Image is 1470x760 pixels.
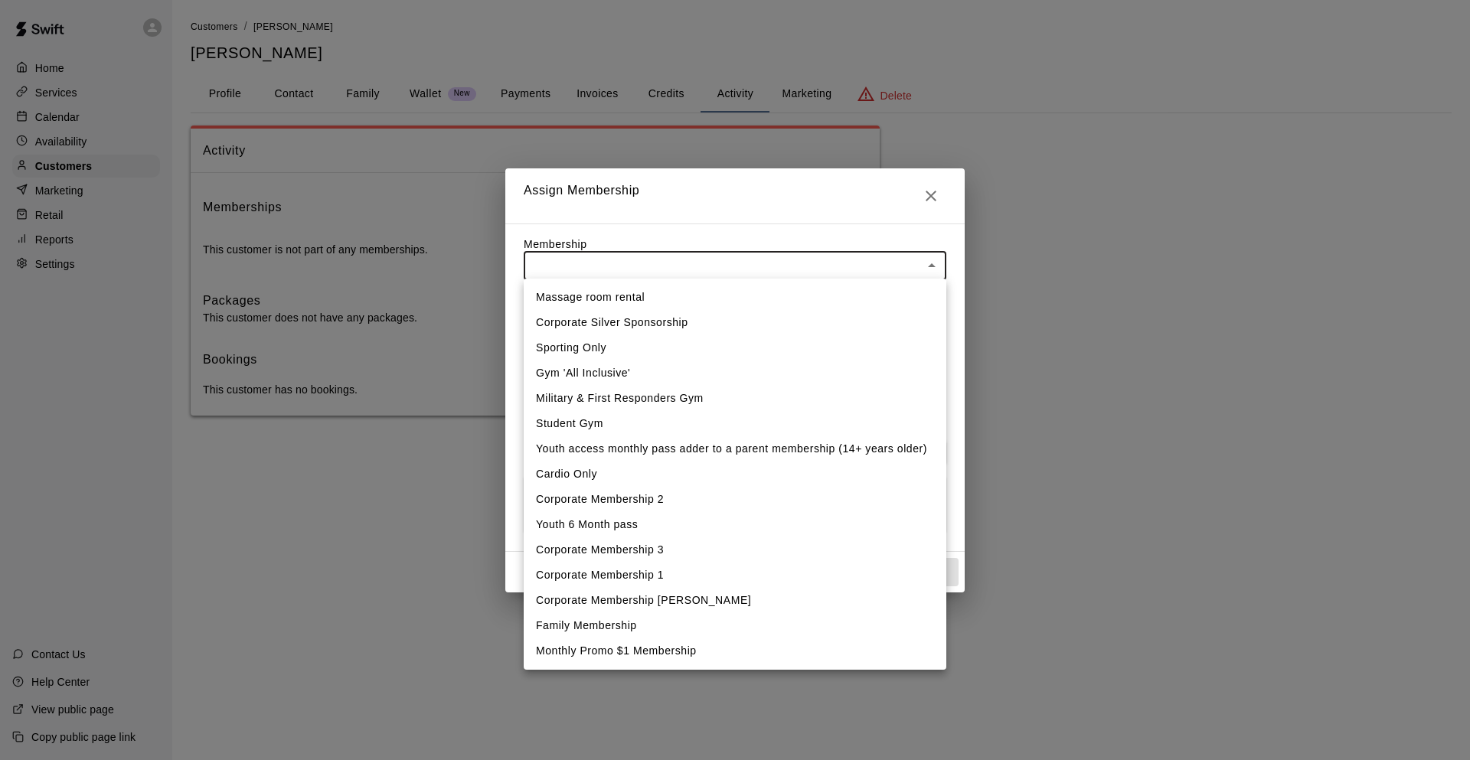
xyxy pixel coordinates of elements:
[524,335,946,360] li: Sporting Only
[524,638,946,664] li: Monthly Promo $1 Membership
[524,588,946,613] li: Corporate Membership [PERSON_NAME]
[524,360,946,386] li: Gym 'All Inclusive'
[524,411,946,436] li: Student Gym
[524,285,946,310] li: Massage room rental
[524,436,946,462] li: Youth access monthly pass adder to a parent membership (14+ years older)
[524,563,946,588] li: Corporate Membership 1
[524,512,946,537] li: Youth 6 Month pass
[524,613,946,638] li: Family Membership
[524,386,946,411] li: Military & First Responders Gym
[524,462,946,487] li: Cardio Only
[524,310,946,335] li: Corporate Silver Sponsorship
[524,537,946,563] li: Corporate Membership 3
[524,487,946,512] li: Corporate Membership 2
